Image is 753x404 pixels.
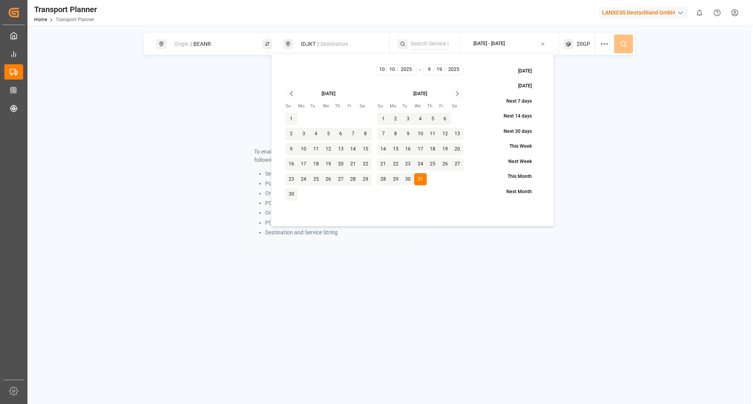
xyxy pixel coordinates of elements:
div: - [419,64,421,75]
li: Origin and Destination [265,189,417,197]
li: Service String [265,170,417,178]
button: 6 [335,128,347,140]
button: 25 [427,158,439,170]
button: 12 [439,128,451,140]
button: 26 [439,158,451,170]
button: 15 [389,143,402,156]
button: 1 [377,113,390,125]
button: 11 [427,128,439,140]
span: / [397,66,398,73]
button: 17 [414,143,427,156]
button: 23 [402,158,415,170]
button: Help Center [708,4,726,22]
th: Tuesday [310,103,322,110]
button: 29 [359,173,372,186]
div: [DATE] [413,91,427,98]
button: Go to next month [453,89,462,99]
th: Monday [389,103,402,110]
button: Next 7 days [488,94,540,108]
button: 18 [310,158,322,170]
button: [DATE] [500,64,540,78]
li: Origin and Service String [265,209,417,217]
span: / [433,66,435,73]
button: 14 [377,143,390,156]
p: To enable searching, add ETA, ETD, containerType and one of the following: [254,148,417,164]
button: 30 [402,173,415,186]
button: 10 [298,143,310,156]
span: 20GP [577,40,590,48]
button: 11 [310,143,322,156]
button: 7 [347,128,360,140]
th: Thursday [427,103,439,110]
button: 25 [310,173,322,186]
button: 16 [285,158,298,170]
button: 29 [389,173,402,186]
button: Go to previous month [287,89,296,99]
li: Destination and Service String [265,228,417,237]
li: Port Pair [265,179,417,188]
div: [DATE] - [DATE] [473,40,505,47]
button: 13 [451,128,464,140]
a: Home [34,17,47,22]
button: 27 [451,158,464,170]
button: [DATE] - [DATE] [465,36,554,52]
th: Wednesday [322,103,335,110]
button: 10 [414,128,427,140]
input: D [435,66,444,73]
button: 5 [322,128,335,140]
button: 3 [402,113,415,125]
button: 14 [347,143,360,156]
button: 16 [402,143,415,156]
span: Origin || [174,41,192,47]
button: show 0 new notifications [691,4,708,22]
button: 19 [322,158,335,170]
button: 20 [335,158,347,170]
input: M [425,66,433,73]
span: / [386,66,388,73]
button: Next 14 days [486,110,540,123]
button: 19 [439,143,451,156]
button: 8 [389,128,402,140]
div: [DATE] [322,91,335,98]
div: Transport Planner [34,4,97,15]
li: POL and Service String [265,199,417,207]
th: Friday [347,103,360,110]
th: Saturday [359,103,372,110]
button: 31 [414,173,427,186]
th: Sunday [377,103,390,110]
button: 9 [402,128,415,140]
button: 21 [377,158,390,170]
button: 22 [389,158,402,170]
button: 20 [451,143,464,156]
th: Friday [439,103,451,110]
button: 24 [298,173,310,186]
div: BEANR [169,37,254,51]
th: Tuesday [402,103,415,110]
button: 2 [389,113,402,125]
button: Next Week [490,155,540,168]
button: Next 30 days [486,125,540,138]
button: 3 [298,128,310,140]
button: 15 [359,143,372,156]
button: 12 [322,143,335,156]
input: M [378,66,386,73]
button: 9 [285,143,298,156]
button: 7 [377,128,390,140]
span: || Destination [317,41,348,47]
button: 24 [414,158,427,170]
button: This Month [489,170,540,184]
button: 23 [285,173,298,186]
button: 6 [439,113,451,125]
input: YYYY [446,66,462,73]
button: LANXESS Deutschland GmbH [599,5,691,20]
button: 28 [347,173,360,186]
input: YYYY [398,66,415,73]
button: 2 [285,128,298,140]
div: LANXESS Deutschland GmbH [599,7,688,18]
button: 28 [377,173,390,186]
li: POD and Service String [265,219,417,227]
button: 30 [285,188,298,201]
button: Next Month [488,185,540,199]
button: 21 [347,158,360,170]
button: 22 [359,158,372,170]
